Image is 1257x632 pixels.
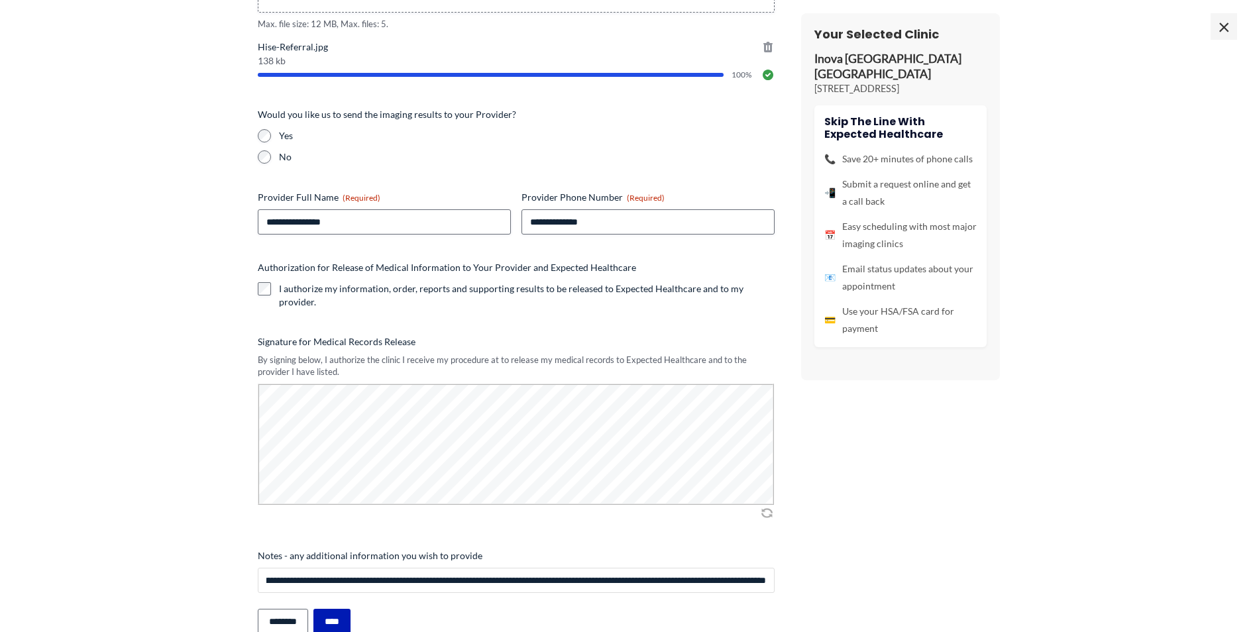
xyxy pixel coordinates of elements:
[258,40,775,54] span: Hise-Referral.jpg
[258,354,775,378] div: By signing below, I authorize the clinic I receive my procedure at to release my medical records ...
[824,150,977,168] li: Save 20+ minutes of phone calls
[258,108,516,121] legend: Would you like us to send the imaging results to your Provider?
[814,82,987,95] p: [STREET_ADDRESS]
[814,52,987,82] p: Inova [GEOGRAPHIC_DATA] [GEOGRAPHIC_DATA]
[1211,13,1237,40] span: ×
[258,56,775,66] span: 138 kb
[824,115,977,140] h4: Skip the line with Expected Healthcare
[258,191,511,204] label: Provider Full Name
[258,335,775,348] label: Signature for Medical Records Release
[824,269,836,286] span: 📧
[824,303,977,337] li: Use your HSA/FSA card for payment
[824,260,977,295] li: Email status updates about your appointment
[279,150,775,164] label: No
[824,227,836,244] span: 📅
[258,261,636,274] legend: Authorization for Release of Medical Information to Your Provider and Expected Healthcare
[258,18,775,30] span: Max. file size: 12 MB, Max. files: 5.
[824,150,836,168] span: 📞
[279,129,775,142] label: Yes
[824,311,836,329] span: 💳
[279,282,775,309] label: I authorize my information, order, reports and supporting results to be released to Expected Heal...
[258,549,775,562] label: Notes - any additional information you wish to provide
[824,218,977,252] li: Easy scheduling with most major imaging clinics
[814,26,987,42] h3: Your Selected Clinic
[343,193,380,203] span: (Required)
[732,71,753,79] span: 100%
[824,176,977,210] li: Submit a request online and get a call back
[521,191,775,204] label: Provider Phone Number
[627,193,665,203] span: (Required)
[759,506,775,519] img: Clear Signature
[824,184,836,201] span: 📲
